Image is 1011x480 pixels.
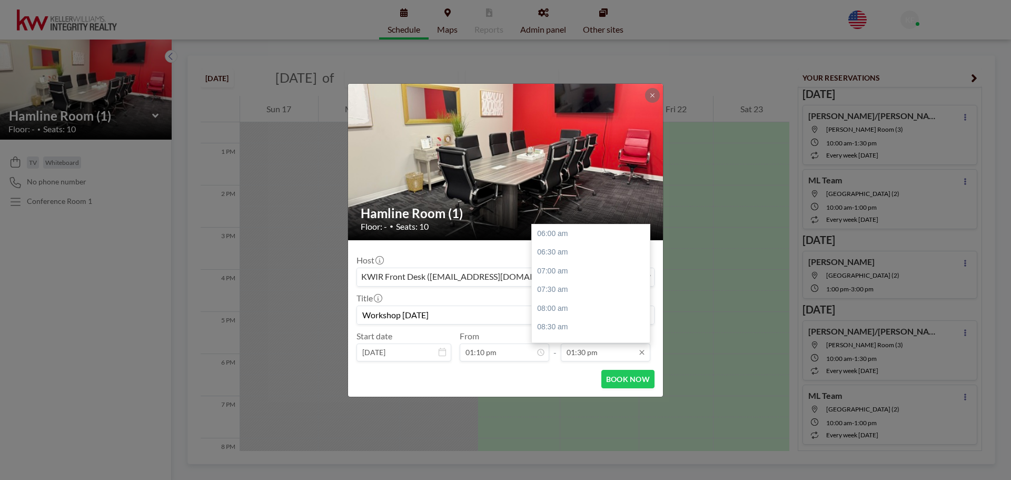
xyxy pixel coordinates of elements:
span: • [390,222,393,230]
div: 08:00 am [532,299,655,318]
span: - [553,335,557,358]
h2: Hamline Room (1) [361,205,651,221]
label: From [460,331,479,341]
input: KWIR's reservation [357,306,654,324]
label: Host [356,255,383,266]
div: 07:00 am [532,262,655,281]
div: 06:00 am [532,224,655,243]
div: 07:30 am [532,280,655,299]
div: 06:30 am [532,243,655,262]
label: Start date [356,331,392,341]
button: BOOK NOW [601,370,655,388]
div: Search for option [357,268,654,286]
label: Title [356,293,381,303]
span: KWIR Front Desk ([EMAIL_ADDRESS][DOMAIN_NAME]) [359,270,574,284]
div: 08:30 am [532,318,655,337]
img: 537.jpg [348,43,664,280]
span: Floor: - [361,221,387,232]
span: Seats: 10 [396,221,429,232]
div: 09:00 am [532,337,655,356]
